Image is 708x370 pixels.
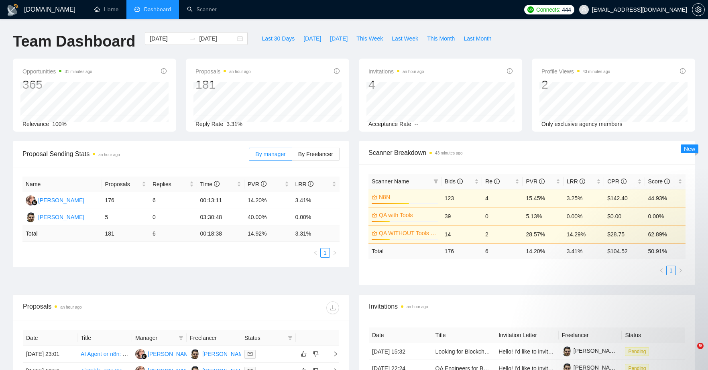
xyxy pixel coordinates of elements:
a: 1 [667,266,675,275]
span: PVR [526,178,545,185]
span: Last 30 Days [262,34,295,43]
a: AS[PERSON_NAME] [135,350,194,357]
a: AI Agent or n8n: Build Complete Social Media Automation System with AI Content Creation & Reposting. [81,351,340,357]
div: [PERSON_NAME] [38,196,84,205]
span: -- [415,121,418,127]
img: PB [190,349,200,359]
time: an hour ago [407,305,428,309]
td: $ 104.52 [604,243,645,259]
time: 31 minutes ago [65,69,92,74]
td: 176 [102,192,150,209]
span: Reply Rate [195,121,223,127]
a: [PERSON_NAME] [562,348,620,354]
span: This Month [427,34,455,43]
img: gigradar-bm.png [32,200,37,205]
span: info-circle [680,68,686,74]
span: 100% [52,121,67,127]
button: Last 30 Days [257,32,299,45]
li: 1 [320,248,330,258]
span: mail [248,352,252,356]
span: right [326,351,338,357]
a: N8N [379,193,437,201]
li: Previous Page [657,266,666,275]
td: 15.45% [523,189,563,207]
div: 2 [541,77,610,92]
span: right [678,268,683,273]
span: Proposals [195,67,251,76]
td: 0.00% [645,207,686,225]
div: 4 [368,77,424,92]
td: Total [22,226,102,242]
td: $28.75 [604,225,645,243]
a: PB[PERSON_NAME] [190,350,248,357]
span: info-circle [261,181,267,187]
span: Pending [625,347,649,356]
td: 6 [482,243,523,259]
span: Manager [135,333,175,342]
span: Only exclusive agency members [541,121,623,127]
th: Date [23,330,77,346]
td: 5.13% [523,207,563,225]
td: 3.41% [292,192,340,209]
span: info-circle [539,179,545,184]
th: Name [22,177,102,192]
th: Replies [149,177,197,192]
td: 0 [482,207,523,225]
span: setting [692,6,704,13]
span: left [313,250,318,255]
span: right [332,250,337,255]
time: an hour ago [60,305,81,309]
li: Next Page [330,248,340,258]
span: Invitations [368,67,424,76]
span: filter [286,332,294,344]
span: 444 [562,5,571,14]
span: Opportunities [22,67,92,76]
button: left [311,248,320,258]
span: Relevance [22,121,49,127]
span: crown [372,194,377,200]
span: filter [433,179,438,184]
span: CPR [607,178,626,185]
span: Last Week [392,34,418,43]
span: dashboard [134,6,140,12]
span: user [581,7,587,12]
th: Freelancer [187,330,241,346]
td: 14.29% [564,225,604,243]
span: Proposal Sending Stats [22,149,249,159]
span: By Freelancer [298,151,333,157]
div: [PERSON_NAME] [38,213,84,222]
td: 181 [102,226,150,242]
a: Pending [625,348,652,354]
span: Replies [153,180,188,189]
button: [DATE] [326,32,352,45]
span: filter [179,335,183,340]
td: 5 [102,209,150,226]
li: Previous Page [311,248,320,258]
span: filter [288,335,293,340]
th: Invitation Letter [495,327,559,343]
div: [PERSON_NAME] [202,350,248,358]
td: 39 [441,207,482,225]
img: c1iKeaDyC9pHXJQXmUk0g40TM3sE0rMXz21osXO1jjsCb16zoZlqDQBQw1TD_b2kFE [562,346,572,356]
span: Acceptance Rate [368,121,411,127]
a: searchScanner [187,6,217,13]
a: homeHome [94,6,118,13]
span: dislike [313,351,319,357]
span: filter [177,332,185,344]
span: info-circle [664,179,670,184]
input: End date [199,34,236,43]
span: like [301,351,307,357]
a: PB[PERSON_NAME] [26,213,84,220]
td: 6 [149,226,197,242]
span: Time [200,181,220,187]
td: 44.93% [645,189,686,207]
span: LRR [567,178,585,185]
span: 3.31% [226,121,242,127]
span: info-circle [621,179,627,184]
img: logo [6,4,19,16]
h1: Team Dashboard [13,32,135,51]
th: Date [369,327,432,343]
button: right [676,266,686,275]
span: swap-right [189,35,196,42]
